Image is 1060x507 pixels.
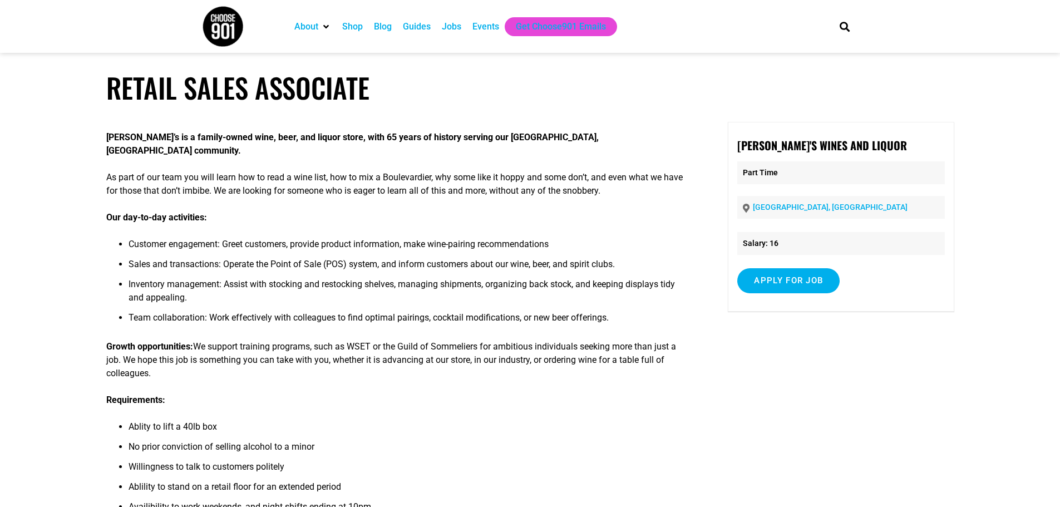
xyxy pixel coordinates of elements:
[289,17,337,36] div: About
[129,311,686,331] li: Team collaboration: Work effectively with colleagues to find optimal pairings, cocktail modificat...
[129,480,686,500] li: Ablility to stand on a retail floor for an extended period
[442,20,461,33] a: Jobs
[129,278,686,311] li: Inventory management: Assist with stocking and restocking shelves, managing shipments, organizing...
[403,20,431,33] a: Guides
[129,258,686,278] li: Sales and transactions: Operate the Point of Sale (POS) system, and inform customers about our wi...
[753,203,908,211] a: [GEOGRAPHIC_DATA], [GEOGRAPHIC_DATA]
[106,132,599,156] strong: [PERSON_NAME]’s is a family-owned wine, beer, and liquor store, with 65 years of history serving ...
[129,440,686,460] li: No prior conviction of selling alcohol to a minor
[294,20,318,33] a: About
[106,71,954,104] h1: Retail Sales Associate
[737,161,944,184] p: Part Time
[289,17,821,36] nav: Main nav
[129,460,686,480] li: Willingness to talk to customers politely
[835,17,854,36] div: Search
[106,341,193,352] strong: Growth opportunities:
[106,171,686,198] p: As part of our team you will learn how to read a wine list, how to mix a Boulevardier, why some l...
[516,20,606,33] a: Get Choose901 Emails
[342,20,363,33] a: Shop
[737,137,907,154] strong: [PERSON_NAME]'s Wines and Liquor
[472,20,499,33] a: Events
[129,238,686,258] li: Customer engagement: Greet customers, provide product information, make wine-pairing recommendations
[106,395,165,405] strong: Requirements:
[106,212,207,223] strong: Our day-to-day activities:
[374,20,392,33] a: Blog
[129,420,686,440] li: Ablity to lift a 40lb box
[737,232,944,255] li: Salary: 16
[737,268,840,293] input: Apply for job
[106,340,686,380] p: We support training programs, such as WSET or the Guild of Sommeliers for ambitious individuals s...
